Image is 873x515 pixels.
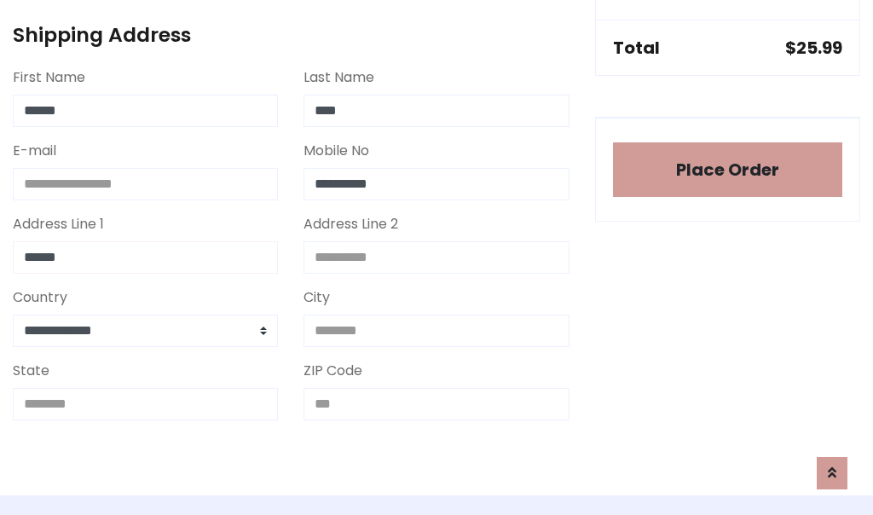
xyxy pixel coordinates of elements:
h4: Shipping Address [13,23,569,47]
label: Country [13,287,67,308]
label: Address Line 1 [13,214,104,234]
label: Mobile No [304,141,369,161]
label: E-mail [13,141,56,161]
label: Last Name [304,67,374,88]
h5: $ [785,38,842,58]
button: Place Order [613,142,842,197]
h5: Total [613,38,660,58]
label: State [13,361,49,381]
label: City [304,287,330,308]
label: ZIP Code [304,361,362,381]
label: First Name [13,67,85,88]
span: 25.99 [796,36,842,60]
label: Address Line 2 [304,214,398,234]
